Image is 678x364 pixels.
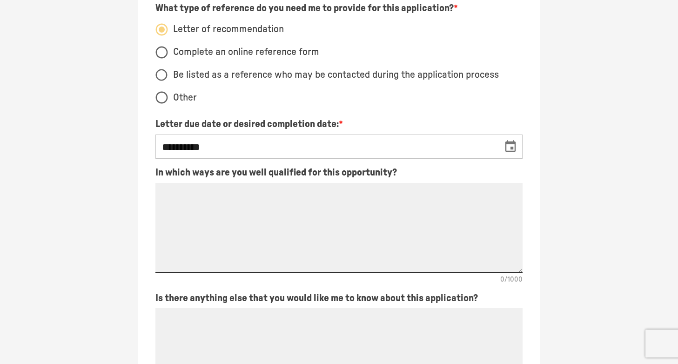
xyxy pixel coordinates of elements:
[173,23,284,36] span: Letter of recommendation
[155,2,458,14] p: What type of reference do you need me to provide for this application?
[155,118,343,130] p: Letter due date or desired completion date:
[500,275,523,284] p: 0 / 1000
[173,91,197,104] span: Other
[155,292,478,304] p: Is there anything else that you would like me to know about this application?
[155,166,397,179] p: In which ways are you well qualified for this opportunity?
[500,136,522,158] button: Choose date, selected date is Oct 10, 2025
[173,68,499,81] span: Be listed as a reference who may be contacted during the application process
[173,46,319,59] span: Complete an online reference form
